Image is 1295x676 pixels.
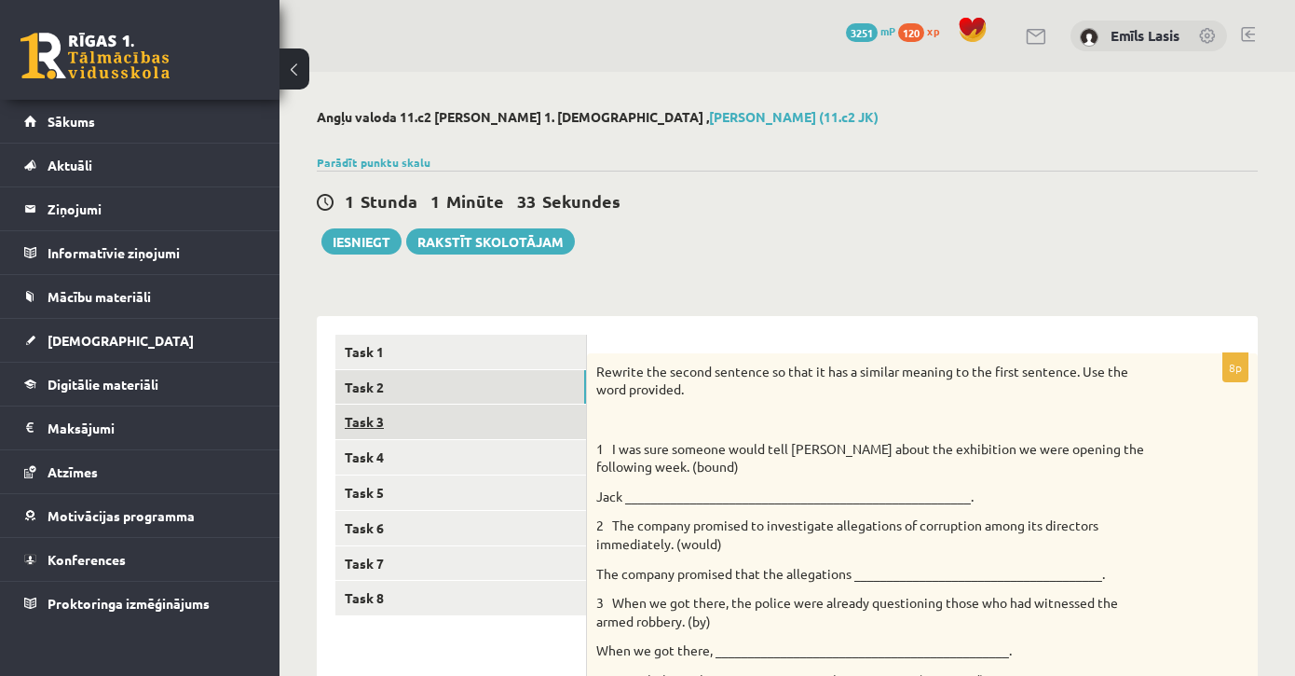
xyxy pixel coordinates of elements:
a: Konferences [24,538,256,581]
a: Task 5 [335,476,586,510]
p: 1 I was sure someone would tell [PERSON_NAME] about the exhibition we were opening the following ... [596,440,1155,476]
span: Sekundes [542,190,620,212]
span: 1 [430,190,440,212]
span: Proktoringa izmēģinājums [48,595,210,612]
a: Ziņojumi [24,187,256,230]
a: Task 7 [335,546,586,581]
span: mP [880,23,895,38]
a: Mācību materiāli [24,275,256,318]
a: Task 1 [335,335,586,369]
a: Rīgas 1. Tālmācības vidusskola [20,33,170,79]
span: Sākums [48,113,95,130]
span: Atzīmes [48,463,98,480]
a: Task 8 [335,581,586,615]
span: 120 [898,23,924,42]
a: [PERSON_NAME] (11.c2 JK) [709,108,879,125]
p: 8p [1222,352,1248,382]
p: 2 The company promised to investigate allegations of corruption among its directors immediately. ... [596,517,1155,553]
a: Motivācijas programma [24,494,256,537]
button: Iesniegt [321,228,402,255]
span: Aktuāli [48,157,92,173]
a: Informatīvie ziņojumi [24,231,256,274]
a: 120 xp [898,23,948,38]
legend: Maksājumi [48,407,256,449]
a: [DEMOGRAPHIC_DATA] [24,319,256,362]
img: Emīls Lasis [1080,28,1098,47]
a: 3251 mP [846,23,895,38]
p: When we got there, _____________________________________________. [596,642,1155,660]
a: Task 6 [335,511,586,545]
a: Emīls Lasis [1111,26,1179,45]
a: Maksājumi [24,407,256,449]
span: Digitālie materiāli [48,376,158,393]
a: Task 4 [335,440,586,475]
a: Proktoringa izmēģinājums [24,582,256,625]
legend: Informatīvie ziņojumi [48,231,256,274]
p: Jack _____________________________________________________. [596,488,1155,506]
p: Rewrite the second sentence so that it has a similar meaning to the first sentence. Use the word ... [596,363,1155,399]
a: Digitālie materiāli [24,363,256,406]
p: 3 When we got there, the police were already questioning those who had witnessed the armed robber... [596,594,1155,630]
legend: Ziņojumi [48,187,256,230]
a: Atzīmes [24,450,256,493]
span: Minūte [446,190,504,212]
span: Motivācijas programma [48,507,195,524]
a: Task 3 [335,405,586,439]
a: Aktuāli [24,144,256,186]
span: 3251 [846,23,878,42]
span: Stunda [361,190,417,212]
a: Task 2 [335,370,586,405]
span: Mācību materiāli [48,288,151,305]
p: The company promised that the allegations ______________________________________. [596,565,1155,584]
span: [DEMOGRAPHIC_DATA] [48,332,194,349]
span: 33 [517,190,536,212]
a: Parādīt punktu skalu [317,155,430,170]
span: xp [927,23,939,38]
span: Konferences [48,551,126,568]
h2: Angļu valoda 11.c2 [PERSON_NAME] 1. [DEMOGRAPHIC_DATA] , [317,109,1258,125]
span: 1 [345,190,354,212]
a: Rakstīt skolotājam [406,228,575,255]
a: Sākums [24,100,256,143]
